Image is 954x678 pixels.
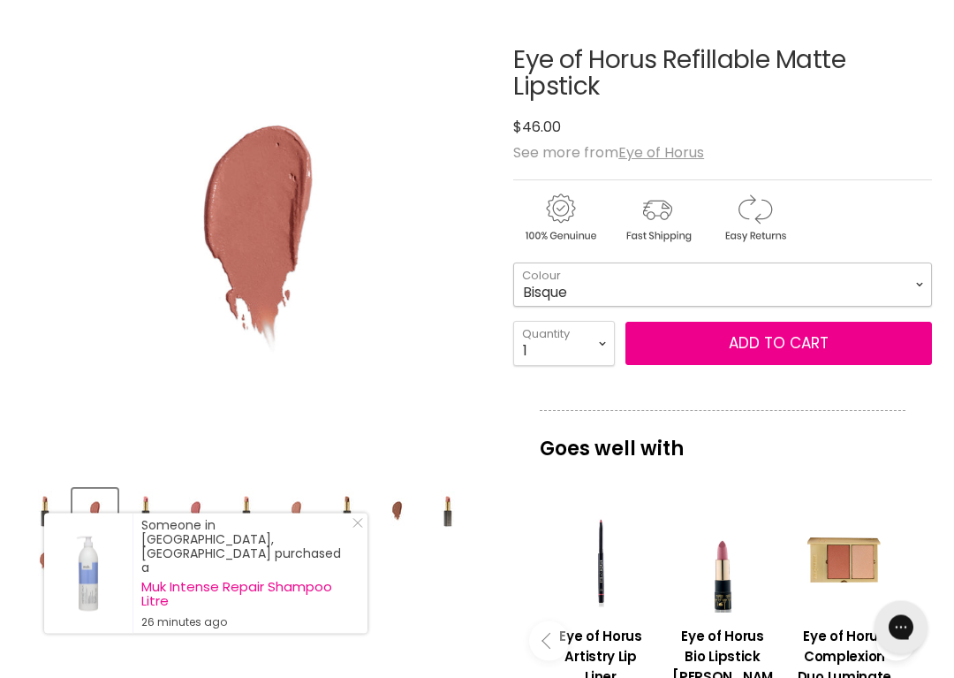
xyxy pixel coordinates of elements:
[513,118,561,138] span: $46.00
[610,192,704,246] img: shipping.gif
[274,490,319,535] button: Eye of Horus Refillable Matte Lipstick
[376,491,418,533] img: Eye of Horus Refillable Matte Lipstick
[24,491,65,533] img: Eye of Horus Refillable Matte Lipstick
[123,490,168,535] button: Eye of Horus Refillable Matte Lipstick
[141,580,350,608] a: Muk Intense Repair Shampoo Litre
[141,518,350,629] div: Someone in [GEOGRAPHIC_DATA], [GEOGRAPHIC_DATA] purchased a
[866,595,936,660] iframe: Gorgias live chat messenger
[345,518,363,536] a: Close Notification
[225,491,267,533] img: Eye of Horus Refillable Matte Lipstick
[352,518,363,529] svg: Close Icon
[74,491,116,533] img: Eye of Horus Refillable Matte Lipstick
[427,491,468,533] img: Eye of Horus Refillable Matte Lipstick
[72,490,117,535] button: Eye of Horus Refillable Matte Lipstick
[22,4,490,472] div: Eye of Horus Refillable Matte Lipstick image. Click or Scroll to Zoom.
[173,490,218,535] button: Eye of Horus Refillable Matte Lipstick
[425,490,470,535] button: Eye of Horus Refillable Matte Lipstick
[276,491,317,533] img: Eye of Horus Refillable Matte Lipstick
[625,323,932,367] button: Add to cart
[175,491,216,533] img: Eye of Horus Refillable Matte Lipstick
[708,192,801,246] img: returns.gif
[375,490,420,535] button: Eye of Horus Refillable Matte Lipstick
[22,540,67,585] button: Eye of Horus Refillable Matte Lipstick
[141,615,350,629] small: 26 minutes ago
[540,411,905,469] p: Goes well with
[19,484,493,585] div: Product thumbnails
[513,48,932,103] h1: Eye of Horus Refillable Matte Lipstick
[22,490,67,535] button: Eye of Horus Refillable Matte Lipstick
[324,490,369,535] button: Eye of Horus Refillable Matte Lipstick
[513,143,704,164] span: See more from
[24,542,65,583] img: Eye of Horus Refillable Matte Lipstick
[44,514,132,634] a: Visit product page
[513,322,615,366] select: Quantity
[223,490,269,535] button: Eye of Horus Refillable Matte Lipstick
[326,491,367,533] img: Eye of Horus Refillable Matte Lipstick
[125,491,166,533] img: Eye of Horus Refillable Matte Lipstick
[618,143,704,164] a: Eye of Horus
[513,192,607,246] img: genuine.gif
